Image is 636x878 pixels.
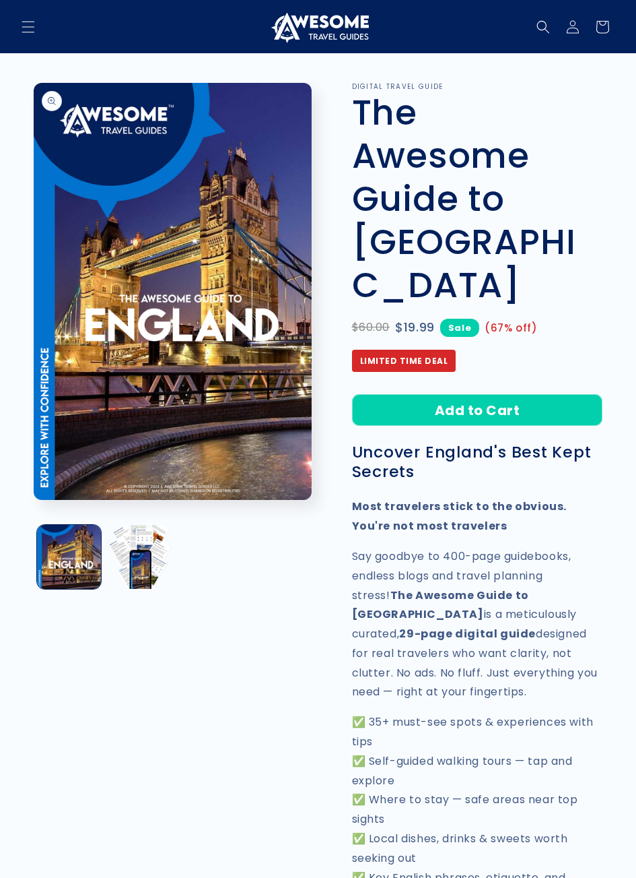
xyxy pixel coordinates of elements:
h1: The Awesome Guide to [GEOGRAPHIC_DATA] [352,91,603,307]
span: Limited Time Deal [352,350,456,373]
strong: The Awesome Guide to [GEOGRAPHIC_DATA] [352,588,529,623]
summary: Search [528,12,558,42]
button: Add to Cart [352,394,603,426]
h3: Uncover England's Best Kept Secrets [352,443,603,482]
summary: Menu [13,12,43,42]
strong: Most travelers stick to the obvious. You're not most travelers [352,499,567,534]
span: Sale [440,319,479,337]
span: $60.00 [352,318,390,338]
media-gallery: Gallery Viewer [34,83,318,592]
span: (67% off) [485,319,537,337]
p: Say goodbye to 400-page guidebooks, endless blogs and travel planning stress! is a meticulously c... [352,547,603,702]
a: Awesome Travel Guides [262,5,374,48]
button: Load image 2 in gallery view [108,525,172,589]
img: Awesome Travel Guides [268,11,369,43]
p: DIGITAL TRAVEL GUIDE [352,83,603,91]
button: Load image 1 in gallery view [37,525,101,589]
span: $19.99 [395,317,435,338]
strong: 29-page digital guide [399,626,536,641]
